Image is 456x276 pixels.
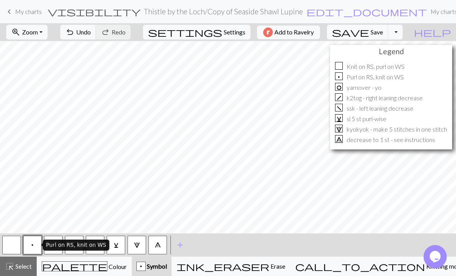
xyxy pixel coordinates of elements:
[5,5,42,18] a: My charts
[11,27,20,38] span: zoom_in
[175,240,185,250] span: add
[148,236,167,254] button: 6
[332,47,450,56] h4: Legend
[14,262,32,270] span: Select
[177,261,269,272] span: ink_eraser
[148,27,222,37] i: Settings
[5,6,14,17] span: keyboard_arrow_left
[306,6,427,17] span: edit_document
[224,27,245,37] span: Settings
[146,262,167,270] span: Symbol
[31,242,34,249] span: Purl on RS, knit on WS
[134,242,140,249] span: kyokyok - make 5 stitches in one stitch
[295,261,425,272] span: call_to_action
[23,236,42,254] button: p
[137,262,145,271] div: p
[5,261,14,272] span: highlight_alt
[347,62,405,71] p: Knit on RS, purl on WS
[335,93,343,101] div: h
[327,25,388,39] button: Save
[335,72,343,80] div: p
[37,257,132,276] button: Colour
[60,25,96,39] button: Undo
[347,83,381,92] p: yarnover - yo
[6,25,48,39] button: Zoom
[128,236,146,254] button: 5
[371,28,383,36] span: Save
[65,27,75,38] span: undo
[274,27,314,37] span: Add to Ravelry
[143,25,250,39] button: SettingsSettings
[132,257,172,276] button: p Symbol
[347,72,404,82] p: Purl on RS, knit on WS
[65,236,83,254] button: h
[335,135,343,143] div: 6
[347,104,413,113] p: ssk - left leaning decrease
[15,8,42,15] span: My charts
[155,242,160,249] span: decrease to 1 st - see instructions
[76,28,91,36] span: Undo
[347,93,423,103] p: k2tog - right leaning decrease
[43,240,109,251] div: Purl on RS, knit on WS
[22,28,38,36] span: Zoom
[44,236,63,254] button: O
[269,262,285,270] span: Erase
[424,245,448,268] iframe: chat widget
[335,114,343,122] div: v
[172,257,290,276] button: Erase
[347,135,435,144] p: decrease to 1 st - see instructions
[48,6,141,17] span: visibility
[335,104,343,111] div: f
[257,26,320,39] button: Add to Ravelry
[144,7,303,16] h2: Thistle by the Loch / Copy of Seaside Shawl Lupine
[332,27,369,38] span: save
[114,242,118,249] span: sl 5 st purl-wise
[86,236,104,254] button: f
[347,114,386,123] p: sl 5 st purl-wise
[263,27,273,37] img: Ravelry
[107,263,127,270] span: Colour
[347,125,447,134] p: kyokyok - make 5 stitches in one stitch
[42,261,107,272] span: palette
[335,125,343,132] div: 5
[414,27,451,38] span: help
[335,83,343,91] div: O
[107,236,125,254] button: v
[148,27,222,38] span: settings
